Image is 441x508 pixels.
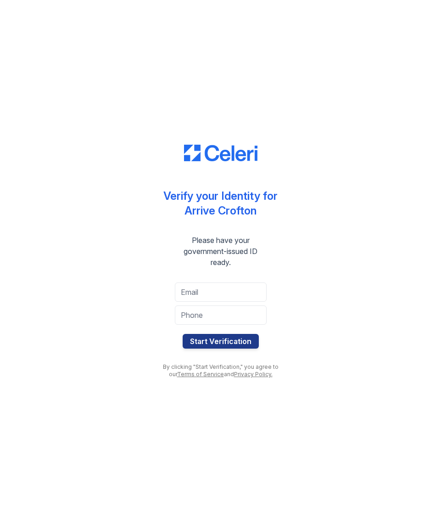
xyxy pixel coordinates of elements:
[175,282,267,302] input: Email
[184,145,257,161] img: CE_Logo_Blue-a8612792a0a2168367f1c8372b55b34899dd931a85d93a1a3d3e32e68fde9ad4.png
[156,363,285,378] div: By clicking "Start Verification," you agree to our and
[156,235,285,268] div: Please have your government-issued ID ready.
[183,334,259,349] button: Start Verification
[234,371,273,378] a: Privacy Policy.
[177,371,224,378] a: Terms of Service
[175,305,267,325] input: Phone
[163,189,278,218] div: Verify your Identity for Arrive Crofton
